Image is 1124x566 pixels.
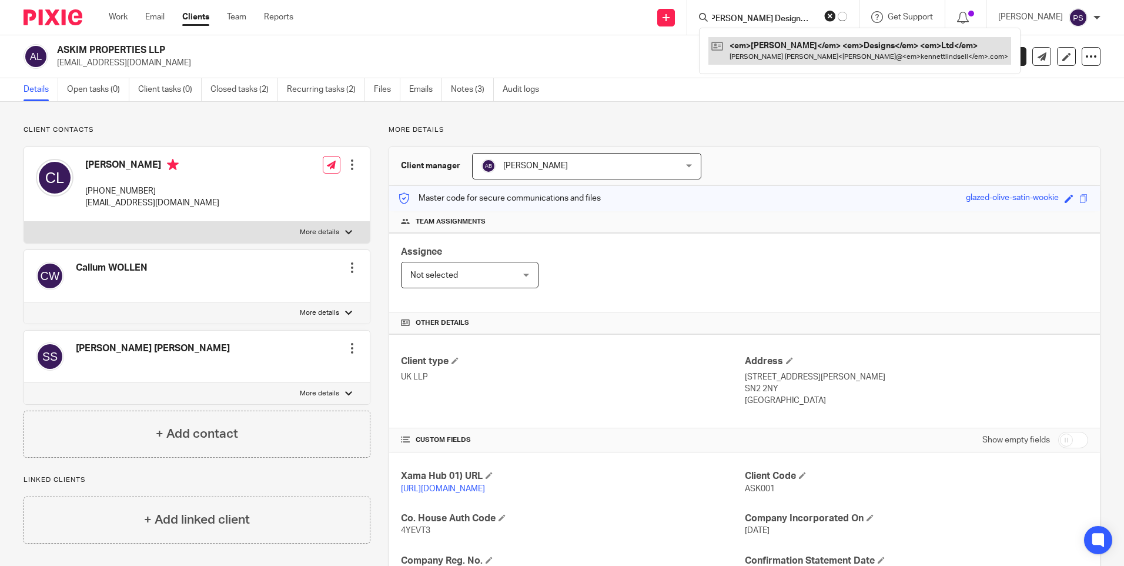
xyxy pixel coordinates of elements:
a: [URL][DOMAIN_NAME] [401,485,485,493]
a: Files [374,78,400,101]
span: Other details [416,318,469,328]
h4: Client type [401,355,744,368]
p: Client contacts [24,125,370,135]
h4: Xama Hub 01) URL [401,470,744,482]
h3: Client manager [401,160,460,172]
h4: [PERSON_NAME] [85,159,219,174]
a: Team [227,11,246,23]
h4: [PERSON_NAME] [PERSON_NAME] [76,342,230,355]
p: UK LLP [401,371,744,383]
p: [GEOGRAPHIC_DATA] [745,395,1088,407]
h4: Callum WOLLEN [76,262,148,274]
p: Linked clients [24,475,370,485]
img: svg%3E [36,262,64,290]
img: svg%3E [481,159,496,173]
img: svg%3E [36,159,73,197]
p: [EMAIL_ADDRESS][DOMAIN_NAME] [85,197,219,209]
a: Details [24,78,58,101]
span: ASK001 [745,485,775,493]
p: More details [389,125,1100,135]
input: Search [711,14,817,25]
p: [STREET_ADDRESS][PERSON_NAME] [745,371,1088,383]
h4: + Add linked client [144,511,250,529]
h4: Co. House Auth Code [401,512,744,525]
a: Client tasks (0) [138,78,202,101]
span: 4YEVT3 [401,527,430,535]
span: [PERSON_NAME] [503,162,568,170]
a: Emails [409,78,442,101]
p: SN2 2NY [745,383,1088,395]
a: Open tasks (0) [67,78,129,101]
span: Not selected [410,271,458,279]
a: Work [109,11,128,23]
h2: ASKIM PROPERTIES LLP [57,44,764,56]
a: Reports [264,11,293,23]
span: Team assignments [416,217,486,227]
h4: CUSTOM FIELDS [401,435,744,445]
h4: Company Incorporated On [745,512,1088,525]
img: svg%3E [1069,8,1088,27]
p: [PERSON_NAME] [998,11,1063,23]
img: Pixie [24,9,82,25]
h4: + Add contact [156,425,238,443]
span: Get Support [888,13,933,21]
p: [PHONE_NUMBER] [85,185,219,197]
p: More details [300,228,339,237]
p: More details [300,308,339,318]
a: Email [145,11,165,23]
div: glazed-olive-satin-wookie [966,192,1059,205]
img: svg%3E [24,44,48,69]
p: [EMAIL_ADDRESS][DOMAIN_NAME] [57,57,941,69]
p: More details [300,389,339,398]
p: Master code for secure communications and files [398,192,601,204]
h4: Address [745,355,1088,368]
label: Show empty fields [982,434,1050,446]
span: [DATE] [745,527,770,535]
a: Clients [182,11,209,23]
button: Clear [824,10,836,22]
a: Closed tasks (2) [210,78,278,101]
img: svg%3E [36,342,64,371]
svg: Results are loading [838,12,847,21]
span: Assignee [401,247,442,257]
h4: Client Code [745,470,1088,482]
a: Audit logs [503,78,548,101]
a: Notes (3) [451,78,494,101]
a: Recurring tasks (2) [287,78,365,101]
i: Primary [167,159,179,171]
